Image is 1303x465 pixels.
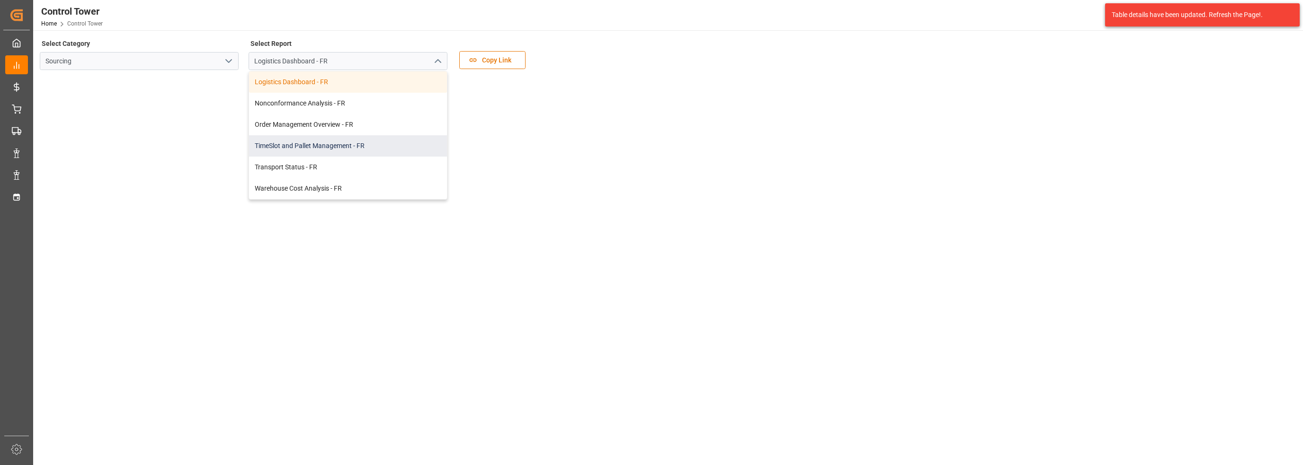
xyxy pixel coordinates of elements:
[249,93,447,114] div: Nonconformance Analysis - FR
[221,54,235,69] button: open menu
[430,54,444,69] button: close menu
[477,55,516,65] span: Copy Link
[1112,10,1286,20] div: Table details have been updated. Refresh the Page!.
[249,178,447,199] div: Warehouse Cost Analysis - FR
[249,135,447,157] div: TimeSlot and Pallet Management - FR
[41,20,57,27] a: Home
[249,37,293,50] label: Select Report
[249,52,447,70] input: Type to search/select
[41,4,103,18] div: Control Tower
[249,114,447,135] div: Order Management Overview - FR
[459,51,526,69] button: Copy Link
[40,37,91,50] label: Select Category
[40,52,239,70] input: Type to search/select
[249,157,447,178] div: Transport Status - FR
[249,71,447,93] div: Logistics Dashboard - FR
